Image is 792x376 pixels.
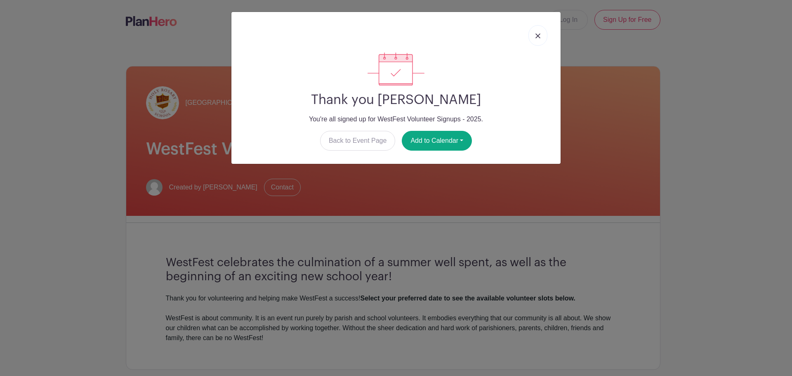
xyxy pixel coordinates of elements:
img: signup_complete-c468d5dda3e2740ee63a24cb0ba0d3ce5d8a4ecd24259e683200fb1569d990c8.svg [368,52,424,85]
p: You're all signed up for WestFest Volunteer Signups - 2025. [238,114,554,124]
h2: Thank you [PERSON_NAME] [238,92,554,108]
button: Add to Calendar [402,131,472,151]
img: close_button-5f87c8562297e5c2d7936805f587ecaba9071eb48480494691a3f1689db116b3.svg [535,33,540,38]
a: Back to Event Page [320,131,396,151]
